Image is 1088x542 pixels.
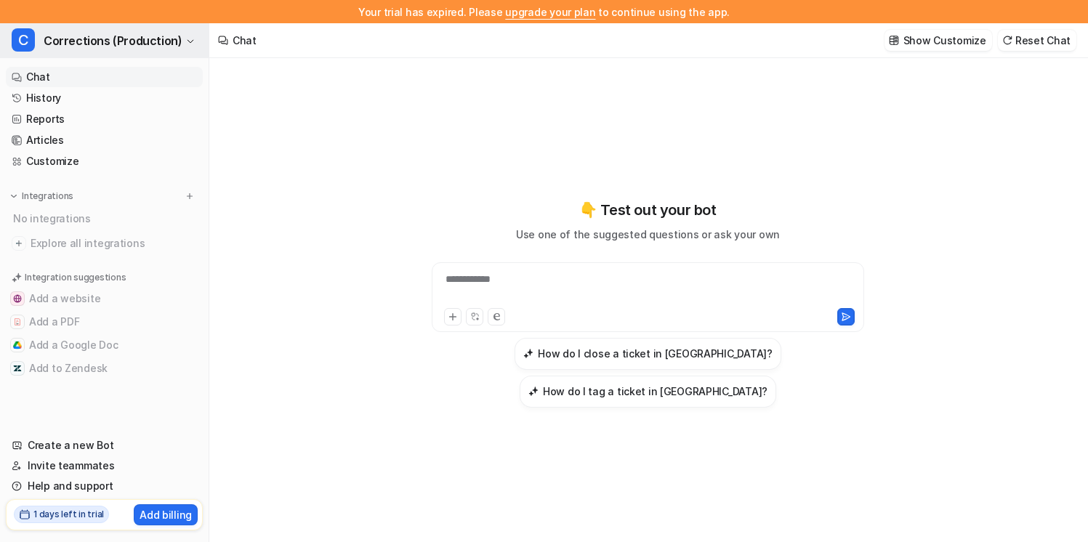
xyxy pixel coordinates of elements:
[6,476,203,496] a: Help and support
[140,507,192,522] p: Add billing
[6,435,203,456] a: Create a new Bot
[505,6,595,18] a: upgrade your plan
[6,67,203,87] a: Chat
[9,191,19,201] img: expand menu
[543,384,767,399] h3: How do I tag a ticket in [GEOGRAPHIC_DATA]?
[520,376,776,408] button: How do I tag a ticket in Freshdesk?How do I tag a ticket in [GEOGRAPHIC_DATA]?
[6,357,203,380] button: Add to ZendeskAdd to Zendesk
[903,33,986,48] p: Show Customize
[579,199,716,221] p: 👇 Test out your bot
[6,233,203,254] a: Explore all integrations
[515,338,781,370] button: How do I close a ticket in Zendesk?How do I close a ticket in [GEOGRAPHIC_DATA]?
[31,232,197,255] span: Explore all integrations
[13,341,22,349] img: Add a Google Doc
[134,504,198,525] button: Add billing
[6,333,203,357] button: Add a Google DocAdd a Google Doc
[25,271,126,284] p: Integration suggestions
[523,348,533,359] img: How do I close a ticket in Zendesk?
[889,35,899,46] img: customize
[6,88,203,108] a: History
[884,30,992,51] button: Show Customize
[538,346,772,361] h3: How do I close a ticket in [GEOGRAPHIC_DATA]?
[6,287,203,310] button: Add a websiteAdd a website
[998,30,1076,51] button: Reset Chat
[6,109,203,129] a: Reports
[12,28,35,52] span: C
[516,227,780,242] p: Use one of the suggested questions or ask your own
[9,206,203,230] div: No integrations
[12,236,26,251] img: explore all integrations
[22,190,73,202] p: Integrations
[6,456,203,476] a: Invite teammates
[44,31,182,51] span: Corrections (Production)
[13,294,22,303] img: Add a website
[6,189,78,203] button: Integrations
[1002,35,1012,46] img: reset
[33,508,104,521] h2: 1 days left in trial
[185,191,195,201] img: menu_add.svg
[528,386,539,397] img: How do I tag a ticket in Freshdesk?
[6,130,203,150] a: Articles
[13,364,22,373] img: Add to Zendesk
[6,310,203,333] button: Add a PDFAdd a PDF
[6,151,203,171] a: Customize
[13,317,22,326] img: Add a PDF
[233,33,257,48] div: Chat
